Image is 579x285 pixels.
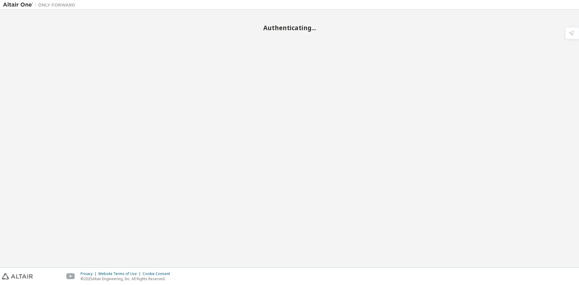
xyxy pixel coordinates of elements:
[3,2,78,8] img: Altair One
[66,273,75,280] img: youtube.svg
[81,276,174,281] p: © 2025 Altair Engineering, Inc. All Rights Reserved.
[81,271,98,276] div: Privacy
[2,273,33,280] img: altair_logo.svg
[3,24,576,32] h2: Authenticating...
[143,271,174,276] div: Cookie Consent
[98,271,143,276] div: Website Terms of Use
